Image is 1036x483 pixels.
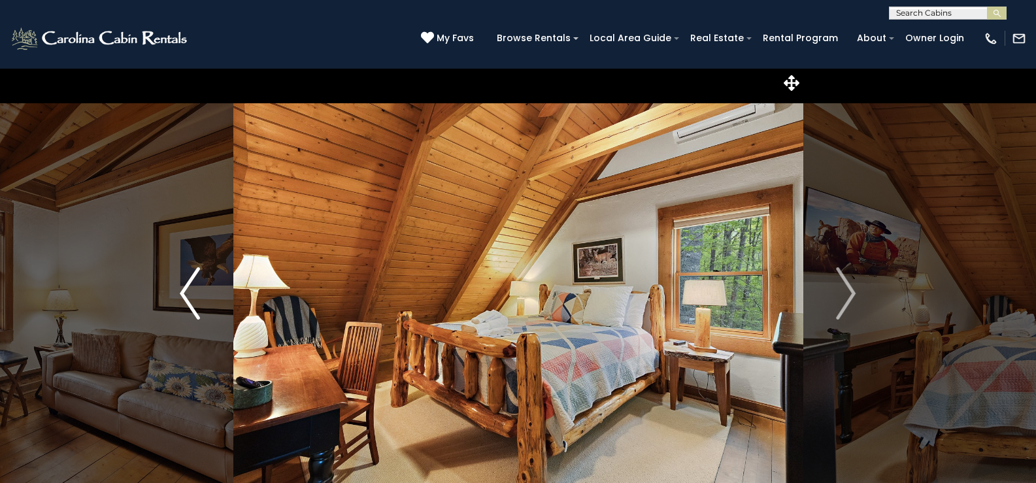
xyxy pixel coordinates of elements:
[10,25,191,52] img: White-1-2.png
[583,28,678,48] a: Local Area Guide
[899,28,971,48] a: Owner Login
[421,31,477,46] a: My Favs
[437,31,474,45] span: My Favs
[180,267,199,320] img: arrow
[490,28,577,48] a: Browse Rentals
[850,28,893,48] a: About
[756,28,844,48] a: Rental Program
[1012,31,1026,46] img: mail-regular-white.png
[984,31,998,46] img: phone-regular-white.png
[836,267,856,320] img: arrow
[684,28,750,48] a: Real Estate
